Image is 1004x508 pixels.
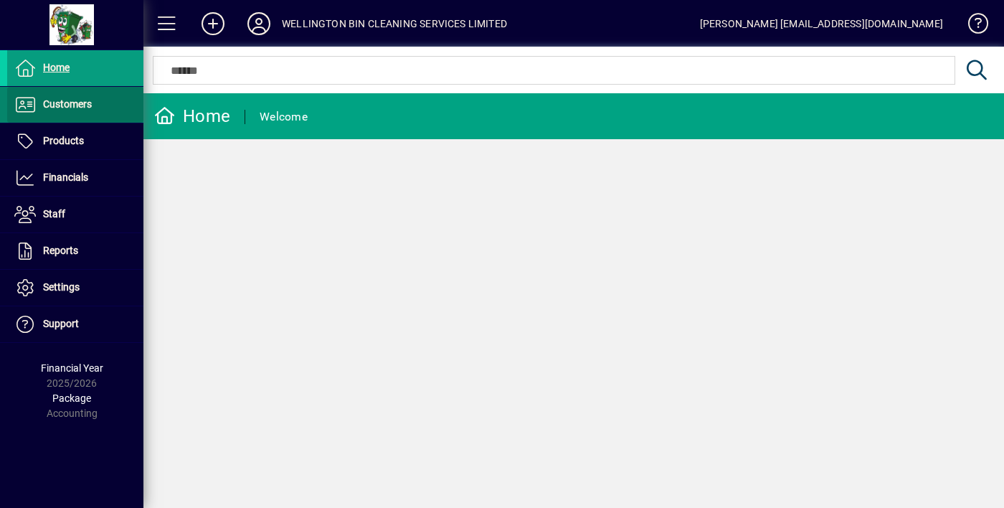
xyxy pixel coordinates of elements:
[190,11,236,37] button: Add
[7,197,143,232] a: Staff
[43,62,70,73] span: Home
[282,12,507,35] div: WELLINGTON BIN CLEANING SERVICES LIMITED
[43,245,78,256] span: Reports
[260,105,308,128] div: Welcome
[7,306,143,342] a: Support
[7,123,143,159] a: Products
[43,208,65,220] span: Staff
[43,318,79,329] span: Support
[700,12,943,35] div: [PERSON_NAME] [EMAIL_ADDRESS][DOMAIN_NAME]
[43,281,80,293] span: Settings
[52,392,91,404] span: Package
[154,105,230,128] div: Home
[43,135,84,146] span: Products
[957,3,986,50] a: Knowledge Base
[7,87,143,123] a: Customers
[41,362,103,374] span: Financial Year
[7,270,143,306] a: Settings
[43,171,88,183] span: Financials
[7,233,143,269] a: Reports
[43,98,92,110] span: Customers
[7,160,143,196] a: Financials
[236,11,282,37] button: Profile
